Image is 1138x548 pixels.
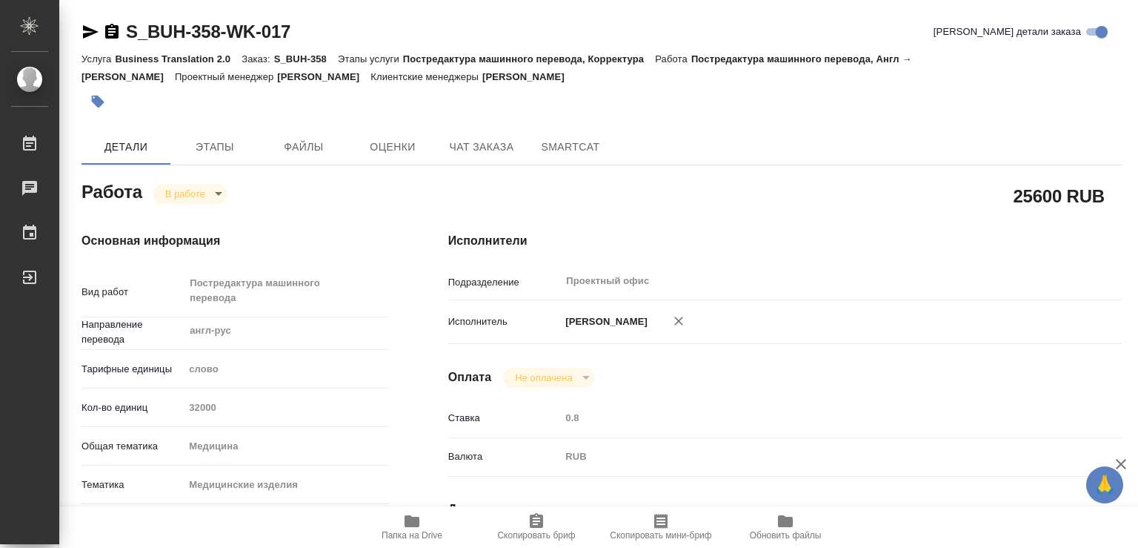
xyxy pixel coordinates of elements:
span: SmartCat [535,138,606,156]
span: Этапы [179,138,250,156]
p: Business Translation 2.0 [115,53,242,65]
p: Услуга [81,53,115,65]
p: Исполнитель [448,314,561,329]
p: Подразделение [448,275,561,290]
p: Общая тематика [81,439,184,454]
span: Обновить файлы [750,530,822,541]
p: Кол-во единиц [81,400,184,415]
button: 🙏 [1086,466,1123,504]
span: Чат заказа [446,138,517,156]
div: В работе [153,184,227,204]
a: S_BUH-358-WK-017 [126,22,290,42]
p: Вид работ [81,285,184,300]
button: Скопировать ссылку [103,23,121,41]
span: Скопировать мини-бриф [610,530,711,541]
p: [PERSON_NAME] [560,314,648,329]
button: Обновить файлы [723,506,848,548]
span: 🙏 [1092,469,1117,501]
p: Проектный менеджер [175,71,277,82]
span: Скопировать бриф [497,530,575,541]
p: Заказ: [242,53,273,65]
button: Не оплачена [510,372,576,384]
div: Медицина [184,434,388,459]
p: Ставка [448,411,561,426]
p: Валюта [448,449,561,464]
h4: Основная информация [81,232,389,250]
h4: Исполнители [448,232,1122,250]
div: В работе [503,368,594,388]
span: Файлы [268,138,339,156]
p: [PERSON_NAME] [277,71,370,82]
h4: Дополнительно [448,501,1122,518]
h2: 25600 RUB [1013,183,1105,208]
div: слово [184,357,388,382]
div: RUB [560,444,1065,469]
span: Папка на Drive [382,530,442,541]
h4: Оплата [448,369,492,386]
span: [PERSON_NAME] детали заказа [934,24,1081,39]
p: Направление перевода [81,317,184,347]
input: Пустое поле [560,407,1065,429]
button: Скопировать бриф [474,506,599,548]
span: Оценки [357,138,428,156]
button: Удалить исполнителя [662,305,695,337]
p: Работа [655,53,691,65]
button: Папка на Drive [350,506,474,548]
p: Постредактура машинного перевода, Корректура [403,53,655,65]
p: [PERSON_NAME] [482,71,576,82]
div: Медицинские изделия [184,472,388,498]
p: Тематика [81,478,184,492]
button: Добавить тэг [81,85,114,118]
span: Детали [90,138,162,156]
input: Пустое поле [184,397,388,418]
p: S_BUH-358 [274,53,338,65]
button: Скопировать мини-бриф [599,506,723,548]
h2: Работа [81,177,142,204]
p: Тарифные единицы [81,362,184,377]
button: Скопировать ссылку для ЯМессенджера [81,23,99,41]
p: Этапы услуги [338,53,403,65]
p: Клиентские менеджеры [370,71,482,82]
button: В работе [161,188,210,200]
